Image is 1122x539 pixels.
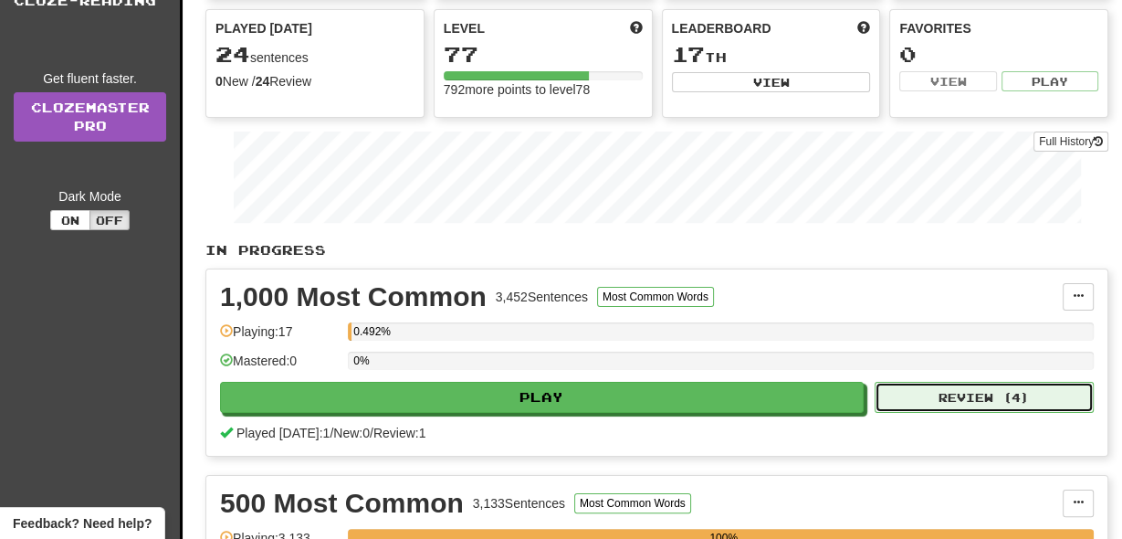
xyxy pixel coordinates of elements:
[574,493,691,513] button: Most Common Words
[50,210,90,230] button: On
[236,426,330,440] span: Played [DATE]: 1
[215,41,250,67] span: 24
[444,80,643,99] div: 792 more points to level 78
[672,72,871,92] button: View
[875,382,1094,413] button: Review (4)
[373,426,426,440] span: Review: 1
[215,74,223,89] strong: 0
[14,92,166,142] a: ClozemasterPro
[857,19,870,37] span: This week in points, UTC
[473,494,565,513] div: 3,133 Sentences
[205,241,1108,259] p: In Progress
[220,283,487,311] div: 1,000 Most Common
[496,288,588,306] div: 3,452 Sentences
[1001,71,1098,91] button: Play
[89,210,130,230] button: Off
[14,69,166,88] div: Get fluent faster.
[672,41,705,67] span: 17
[215,72,414,90] div: New / Review
[1033,132,1108,152] button: Full History
[630,19,643,37] span: Score more points to level up
[597,287,714,307] button: Most Common Words
[220,352,339,382] div: Mastered: 0
[444,43,643,66] div: 77
[672,43,871,67] div: th
[333,426,370,440] span: New: 0
[220,322,339,353] div: Playing: 17
[370,426,373,440] span: /
[444,19,485,37] span: Level
[220,490,464,517] div: 500 Most Common
[899,43,1098,66] div: 0
[899,19,1098,37] div: Favorites
[220,382,864,413] button: Play
[215,43,414,67] div: sentences
[14,187,166,206] div: Dark Mode
[330,426,333,440] span: /
[672,19,771,37] span: Leaderboard
[215,19,312,37] span: Played [DATE]
[899,71,996,91] button: View
[13,514,152,533] span: Open feedback widget
[256,74,270,89] strong: 24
